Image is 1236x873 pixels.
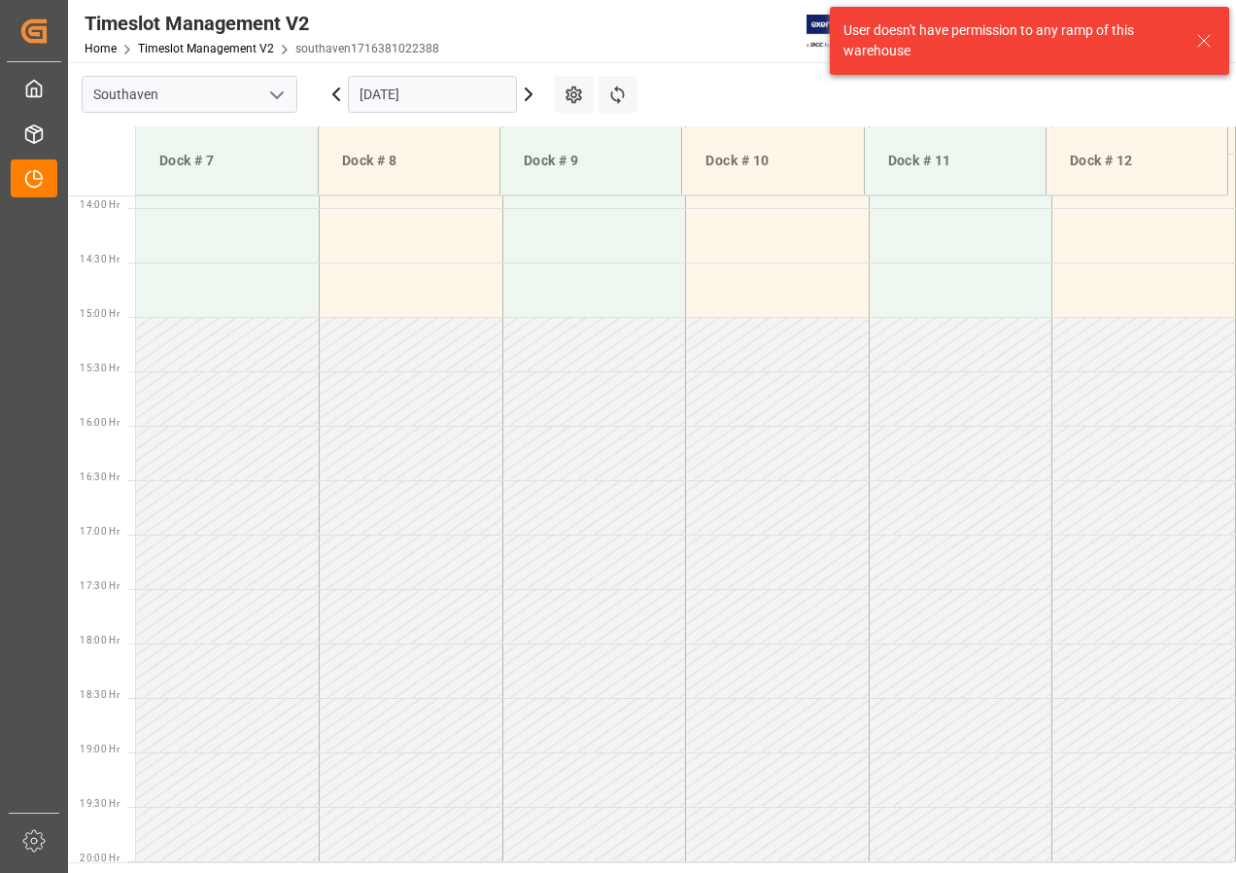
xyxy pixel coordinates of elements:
span: 16:30 Hr [80,471,120,482]
a: Home [85,42,117,55]
span: 14:30 Hr [80,254,120,264]
div: Dock # 9 [516,143,666,179]
div: Dock # 8 [334,143,484,179]
input: DD-MM-YYYY [348,76,517,113]
span: 14:00 Hr [80,199,120,210]
span: 15:00 Hr [80,308,120,319]
img: Exertis%20JAM%20-%20Email%20Logo.jpg_1722504956.jpg [807,15,874,49]
div: User doesn't have permission to any ramp of this warehouse [843,20,1178,61]
div: Dock # 7 [152,143,302,179]
div: Dock # 11 [880,143,1030,179]
div: Timeslot Management V2 [85,9,439,38]
span: 16:00 Hr [80,417,120,428]
span: 17:00 Hr [80,526,120,537]
span: 19:00 Hr [80,744,120,754]
input: Type to search/select [82,76,297,113]
div: Dock # 10 [698,143,847,179]
button: open menu [261,80,291,110]
span: 18:30 Hr [80,689,120,700]
span: 19:30 Hr [80,798,120,809]
span: 18:00 Hr [80,635,120,646]
div: Dock # 12 [1062,143,1212,179]
a: Timeslot Management V2 [138,42,274,55]
span: 20:00 Hr [80,853,120,863]
span: 15:30 Hr [80,363,120,373]
span: 17:30 Hr [80,580,120,591]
